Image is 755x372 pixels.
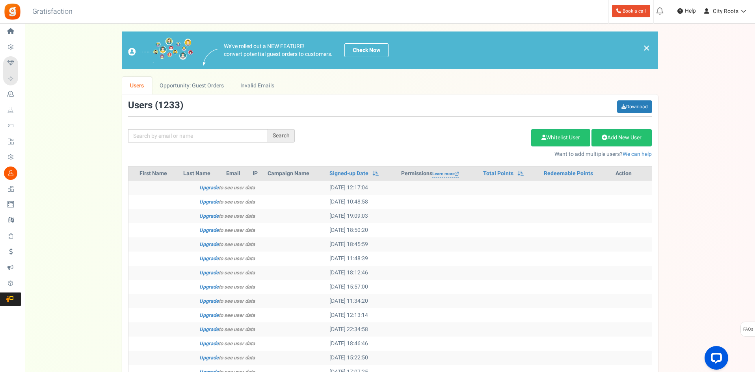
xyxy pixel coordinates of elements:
a: Signed-up Date [329,170,368,178]
img: images [203,49,218,66]
a: Upgrade [199,241,219,248]
span: Help [683,7,696,15]
a: Redeemable Points [544,170,593,178]
td: [DATE] 19:09:03 [326,209,398,223]
td: [DATE] 12:17:04 [326,181,398,195]
th: Permissions [398,167,480,181]
img: images [128,37,193,63]
a: Users [122,77,152,94]
a: Upgrade [199,212,219,220]
a: Upgrade [199,226,219,234]
td: [DATE] 12:13:14 [326,308,398,322]
a: Upgrade [199,255,219,262]
a: Upgrade [199,283,219,291]
a: Upgrade [199,198,219,205]
a: Upgrade [199,340,219,347]
i: to see user data [199,241,255,248]
a: × [643,43,650,53]
a: Add New User [591,129,652,146]
a: Learn more [432,171,459,178]
span: FAQs [743,322,753,337]
a: Book a call [612,5,650,17]
i: to see user data [199,226,255,234]
a: Invalid Emails [232,77,282,94]
i: to see user data [199,311,255,319]
td: [DATE] 18:50:20 [326,223,398,237]
td: [DATE] 18:46:46 [326,337,398,351]
span: City Roots [713,7,738,15]
th: Last Name [180,167,223,181]
p: We've rolled out a NEW FEATURE! convert potential guest orders to customers. [224,43,333,58]
i: to see user data [199,283,255,291]
a: Upgrade [199,311,219,319]
a: Upgrade [199,184,219,191]
h3: Users ( ) [128,100,183,111]
a: Whitelist User [531,129,590,146]
th: Campaign Name [264,167,326,181]
i: to see user data [199,212,255,220]
i: to see user data [199,269,255,276]
i: to see user data [199,184,255,191]
td: [DATE] 18:45:59 [326,237,398,252]
a: Upgrade [199,326,219,333]
td: [DATE] 15:57:00 [326,280,398,294]
td: [DATE] 18:12:46 [326,266,398,280]
a: Upgrade [199,297,219,305]
i: to see user data [199,297,255,305]
a: Help [674,5,699,17]
a: Total Points [483,170,513,178]
i: to see user data [199,198,255,205]
a: Download [617,100,652,113]
td: [DATE] 11:48:39 [326,252,398,266]
div: Search [268,129,295,143]
a: Opportunity: Guest Orders [152,77,232,94]
input: Search by email or name [128,129,268,143]
th: Email [223,167,249,181]
th: IP [249,167,264,181]
a: We can help [623,150,652,158]
i: to see user data [199,340,255,347]
i: to see user data [199,255,255,262]
span: 1233 [158,98,180,112]
i: to see user data [199,326,255,333]
a: Upgrade [199,269,219,276]
h3: Gratisfaction [24,4,81,20]
td: [DATE] 11:34:20 [326,294,398,308]
i: to see user data [199,354,255,361]
a: Upgrade [199,354,219,361]
td: [DATE] 22:34:58 [326,322,398,337]
img: Gratisfaction [4,3,21,20]
td: [DATE] 15:22:50 [326,351,398,365]
a: Check Now [344,43,389,57]
p: Want to add multiple users? [307,150,652,158]
th: Action [612,167,652,181]
td: [DATE] 10:48:58 [326,195,398,209]
th: First Name [136,167,180,181]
